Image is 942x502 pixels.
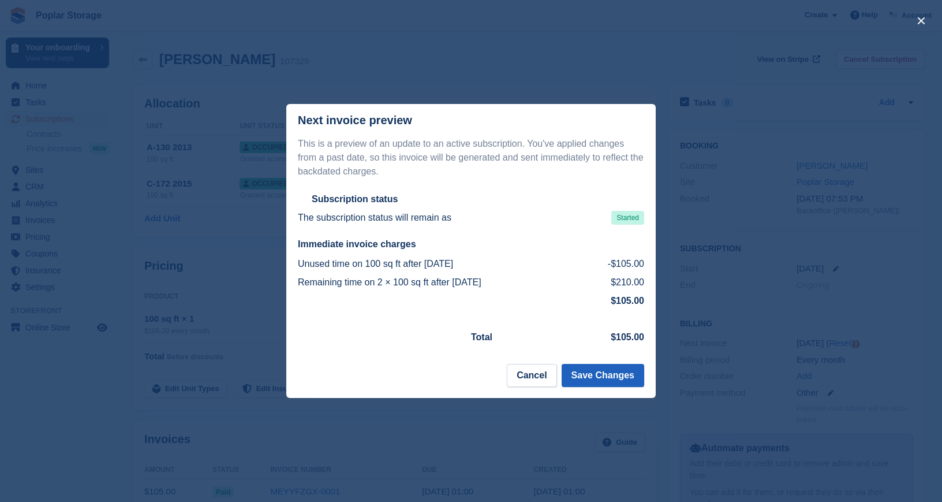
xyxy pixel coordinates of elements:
strong: $105.00 [611,296,644,306]
span: Started [611,211,644,225]
p: This is a preview of an update to an active subscription. You've applied changes from a past date... [298,137,644,179]
strong: Total [471,332,492,342]
td: -$105.00 [586,255,644,273]
h2: Subscription status [312,194,398,205]
button: Save Changes [562,364,644,387]
h2: Immediate invoice charges [298,239,644,250]
td: Remaining time on 2 × 100 sq ft after [DATE] [298,273,586,292]
p: Next invoice preview [298,114,412,127]
button: close [912,12,930,30]
p: The subscription status will remain as [298,211,451,225]
td: Unused time on 100 sq ft after [DATE] [298,255,586,273]
strong: $105.00 [611,332,644,342]
button: Cancel [507,364,556,387]
td: $210.00 [586,273,644,292]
